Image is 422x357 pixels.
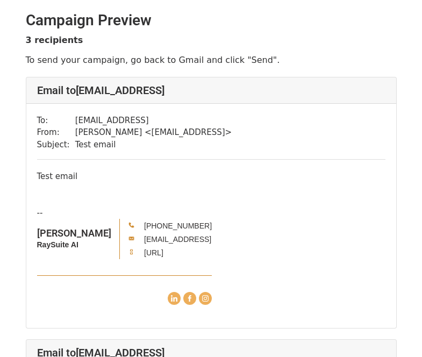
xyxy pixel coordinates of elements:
[37,115,75,127] td: To:
[37,227,111,239] h2: [PERSON_NAME]
[37,240,78,249] b: RaySuite AI
[128,222,135,229] img: mobilePhone
[128,248,135,255] img: website
[26,54,397,66] p: To send your campaign, go back to Gmail and click "Send".
[128,235,135,242] img: emailAddress
[75,139,232,151] td: Test email
[183,292,196,305] img: facebook
[75,115,232,127] td: [EMAIL_ADDRESS]
[37,84,385,97] h4: Email to [EMAIL_ADDRESS]
[144,235,211,244] a: [EMAIL_ADDRESS]
[37,139,75,151] td: Subject:
[37,170,385,183] div: Test email
[37,126,75,139] td: From:
[144,222,212,230] a: [PHONE_NUMBER]
[26,35,83,45] strong: 3 recipients
[144,248,163,257] a: [URL]
[75,126,232,139] td: [PERSON_NAME] < [EMAIL_ADDRESS] >
[199,292,212,305] img: instagram
[37,208,43,218] span: --
[168,292,181,305] img: linkedin
[26,11,397,30] h2: Campaign Preview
